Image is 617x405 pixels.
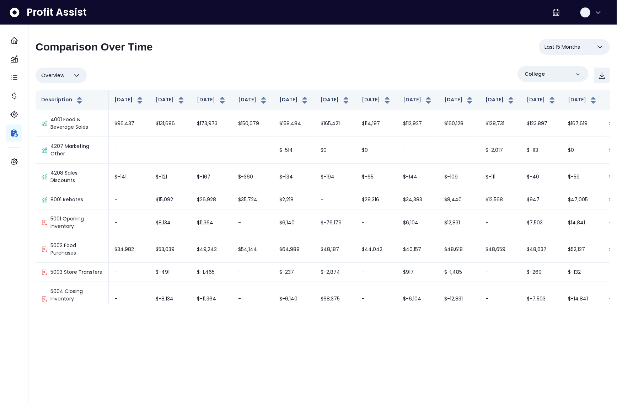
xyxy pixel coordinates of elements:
[238,96,268,105] button: [DATE]
[356,190,397,209] td: $29,316
[50,169,103,184] p: 4208 Sales Discounts
[274,263,315,282] td: $-237
[109,282,150,316] td: -
[315,209,356,236] td: $-76,179
[232,110,274,137] td: $150,079
[397,236,439,263] td: $40,157
[150,209,191,236] td: $8,134
[109,263,150,282] td: -
[191,209,232,236] td: $11,364
[232,263,274,282] td: -
[315,164,356,190] td: $-194
[397,137,439,164] td: -
[485,96,515,105] button: [DATE]
[439,190,480,209] td: $8,440
[109,209,150,236] td: -
[439,110,480,137] td: $160,128
[50,196,83,203] p: 8001 Rebates
[439,137,480,164] td: -
[315,137,356,164] td: $0
[36,41,153,53] h2: Comparison Over Time
[191,110,232,137] td: $173,973
[191,164,232,190] td: $-167
[150,236,191,263] td: $53,039
[109,190,150,209] td: -
[50,288,103,310] p: 5004 Closing Inventory Adjustments
[403,96,433,105] button: [DATE]
[50,242,103,257] p: 5002 Food Purchases
[50,268,102,276] p: 5003 Store Transfers
[191,137,232,164] td: -
[568,96,598,105] button: [DATE]
[274,137,315,164] td: $-514
[279,96,309,105] button: [DATE]
[232,164,274,190] td: $-360
[27,6,87,19] span: Profit Assist
[114,96,144,105] button: [DATE]
[356,110,397,137] td: $114,197
[191,263,232,282] td: $-1,465
[521,209,562,236] td: $7,503
[232,236,274,263] td: $54,144
[356,209,397,236] td: -
[521,110,562,137] td: $123,897
[439,263,480,282] td: $-1,485
[232,282,274,316] td: -
[480,236,521,263] td: $48,659
[480,263,521,282] td: -
[109,110,150,137] td: $96,437
[397,110,439,137] td: $112,927
[109,137,150,164] td: -
[274,164,315,190] td: $-134
[356,164,397,190] td: $-65
[232,137,274,164] td: -
[439,164,480,190] td: $-109
[439,236,480,263] td: $48,618
[274,190,315,209] td: $2,218
[521,282,562,316] td: $-7,503
[521,236,562,263] td: $48,637
[156,96,186,105] button: [DATE]
[480,282,521,316] td: -
[315,110,356,137] td: $165,421
[562,137,603,164] td: $0
[480,164,521,190] td: $-111
[480,137,521,164] td: $-2,017
[191,236,232,263] td: $49,242
[315,190,356,209] td: -
[562,110,603,137] td: $167,619
[397,282,439,316] td: $-6,104
[521,263,562,282] td: $-269
[232,190,274,209] td: $35,724
[544,43,580,51] span: Last 15 Months
[397,263,439,282] td: $917
[480,110,521,137] td: $128,731
[50,215,103,230] p: 5001 Opening Inventory
[41,71,64,80] span: Overview
[356,263,397,282] td: -
[191,282,232,316] td: $-11,364
[521,164,562,190] td: $-40
[439,282,480,316] td: $-12,831
[150,164,191,190] td: $-121
[274,282,315,316] td: $-6,140
[480,209,521,236] td: -
[562,209,603,236] td: $14,841
[150,110,191,137] td: $131,696
[527,96,557,105] button: [DATE]
[397,190,439,209] td: $34,383
[150,137,191,164] td: -
[315,282,356,316] td: $68,375
[356,236,397,263] td: $44,042
[150,282,191,316] td: $-8,134
[321,96,350,105] button: [DATE]
[562,236,603,263] td: $52,127
[397,209,439,236] td: $6,104
[562,164,603,190] td: $-59
[197,96,227,105] button: [DATE]
[109,164,150,190] td: $-141
[480,190,521,209] td: $12,568
[315,263,356,282] td: $-2,874
[150,190,191,209] td: $15,092
[439,209,480,236] td: $12,831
